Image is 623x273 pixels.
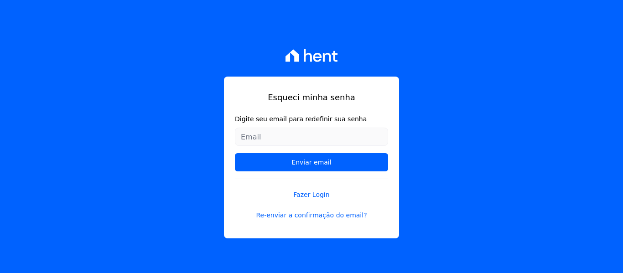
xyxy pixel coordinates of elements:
input: Enviar email [235,153,388,171]
a: Re-enviar a confirmação do email? [235,211,388,220]
a: Fazer Login [235,179,388,200]
input: Email [235,128,388,146]
h1: Esqueci minha senha [235,91,388,103]
label: Digite seu email para redefinir sua senha [235,114,388,124]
